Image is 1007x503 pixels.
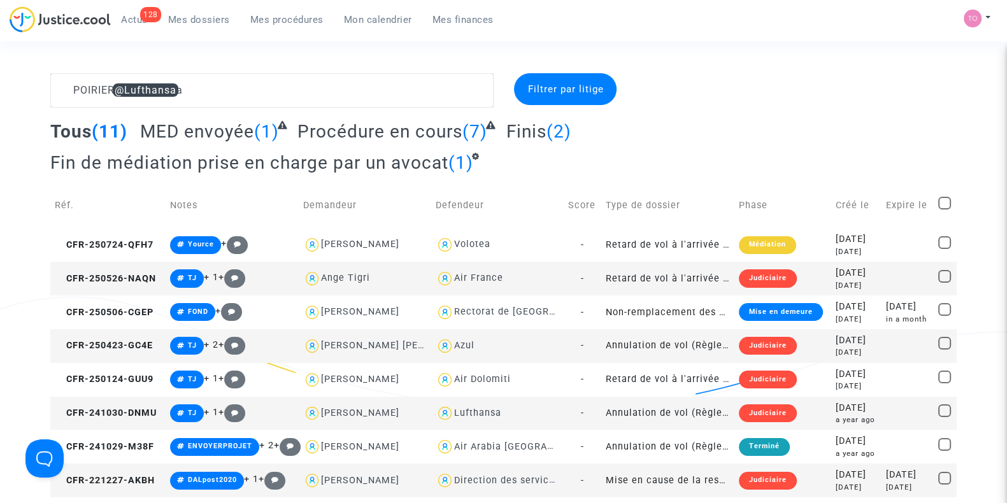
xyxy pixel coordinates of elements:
div: Judiciaire [739,371,797,388]
div: [DATE] [886,468,929,482]
div: Air France [454,273,503,283]
div: [DATE] [836,334,877,348]
div: [DATE] [836,434,877,448]
td: Defendeur [431,183,564,228]
span: (1) [254,121,279,142]
td: Annulation de vol (Règlement CE n°261/2004) [601,430,734,464]
div: Air Dolomiti [454,374,511,385]
td: Type de dossier [601,183,734,228]
span: + 1 [204,407,218,418]
div: in a month [886,314,929,325]
span: Tous [50,121,92,142]
span: + 1 [244,474,259,485]
img: icon-user.svg [303,437,322,456]
td: Notes [166,183,298,228]
img: icon-user.svg [436,471,454,490]
span: (7) [462,121,487,142]
span: MED envoyée [140,121,254,142]
img: icon-user.svg [303,236,322,254]
img: icon-user.svg [436,437,454,456]
div: [DATE] [836,367,877,381]
div: [DATE] [836,381,877,392]
span: + [218,272,246,283]
div: Mise en demeure [739,303,823,321]
div: Médiation [739,236,796,254]
span: (2) [546,121,571,142]
td: Annulation de vol (Règlement CE n°261/2004) [601,329,734,363]
span: TJ [188,341,197,350]
div: [DATE] [836,300,877,314]
span: + [221,238,248,249]
td: Créé le [831,183,882,228]
div: Rectorat de [GEOGRAPHIC_DATA] [454,306,611,317]
div: Air Arabia [GEOGRAPHIC_DATA] [454,441,603,452]
span: ENVOYERPROJET [188,442,252,450]
div: [DATE] [886,300,929,314]
div: Azul [454,340,475,351]
img: icon-user.svg [303,303,322,322]
span: Yource [188,240,214,248]
span: - [581,239,584,250]
div: [PERSON_NAME] [321,306,399,317]
span: DALpost2020 [188,476,237,484]
td: Score [564,183,601,228]
span: - [581,340,584,351]
div: [PERSON_NAME] [PERSON_NAME] [321,340,481,351]
div: [PERSON_NAME] [321,239,399,250]
span: Mes procédures [250,14,324,25]
img: icon-user.svg [436,269,454,288]
div: Judiciaire [739,404,797,422]
td: Expire le [882,183,934,228]
span: + [259,474,286,485]
a: 128Actus [111,10,158,29]
td: Retard de vol à l'arrivée (Règlement CE n°261/2004) [601,262,734,295]
img: icon-user.svg [436,303,454,322]
span: + 1 [204,272,218,283]
img: icon-user.svg [436,371,454,389]
td: Demandeur [299,183,431,228]
span: Procédure en cours [297,121,462,142]
div: [DATE] [836,468,877,482]
img: icon-user.svg [303,269,322,288]
span: TJ [188,375,197,383]
a: Mes dossiers [158,10,240,29]
div: Ange Tigri [321,273,370,283]
div: [PERSON_NAME] [321,475,399,486]
div: [DATE] [886,482,929,493]
iframe: Help Scout Beacon - Open [25,439,64,478]
div: Judiciaire [739,472,797,490]
span: - [581,475,584,486]
span: - [581,307,584,318]
td: Annulation de vol (Règlement CE n°261/2004) [601,397,734,430]
div: a year ago [836,448,877,459]
span: + 2 [259,440,274,451]
a: Mes procédures [240,10,334,29]
span: Filtrer par litige [527,83,603,95]
div: Direction des services judiciaires du Ministère de la Justice - Bureau FIP4 [454,475,808,486]
a: Mes finances [422,10,504,29]
td: Non-remplacement des professeurs/enseignants absents [601,295,734,329]
td: Mise en cause de la responsabilité de l'Etat pour lenteur excessive de la Justice (sans requête) [601,464,734,497]
span: CFR-250724-QFH7 [55,239,154,250]
span: + 1 [204,373,218,384]
span: CFR-250526-NAQN [55,273,156,284]
img: icon-user.svg [303,404,322,423]
img: icon-user.svg [303,337,322,355]
div: [DATE] [836,482,877,493]
span: + [218,339,246,350]
img: jc-logo.svg [10,6,111,32]
span: FOND [188,308,208,316]
div: [DATE] [836,280,877,291]
img: icon-user.svg [303,371,322,389]
span: + [274,440,301,451]
a: Mon calendrier [334,10,422,29]
div: 128 [140,7,161,22]
span: CFR-241029-M38F [55,441,154,452]
div: [DATE] [836,232,877,246]
img: icon-user.svg [303,471,322,490]
span: - [581,374,584,385]
span: CFR-250506-CGEP [55,307,154,318]
span: CFR-221227-AKBH [55,475,155,486]
img: icon-user.svg [436,236,454,254]
div: [PERSON_NAME] [321,441,399,452]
